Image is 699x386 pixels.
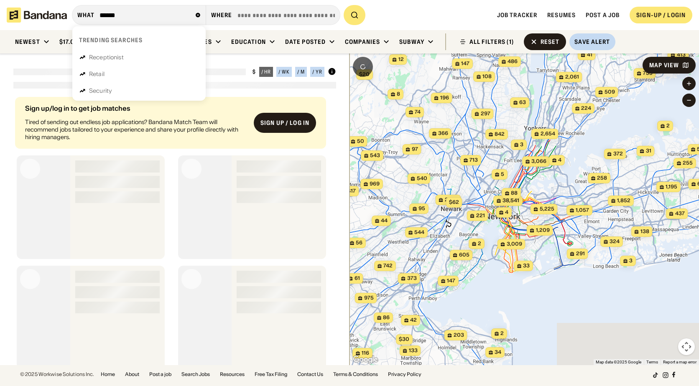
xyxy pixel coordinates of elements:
[536,227,550,234] span: 1,209
[597,175,607,182] span: 258
[25,105,247,118] div: Sign up/log in to get job matches
[15,38,40,46] div: Newest
[388,372,421,377] a: Privacy Policy
[407,275,417,282] span: 373
[678,338,695,355] button: Map camera controls
[101,372,115,377] a: Home
[255,372,287,377] a: Free Tax Filing
[508,58,518,65] span: 486
[469,157,478,164] span: 713
[362,350,369,357] span: 116
[519,99,526,106] span: 63
[576,207,589,214] span: 1,057
[482,73,492,80] span: 108
[211,11,232,19] div: Where
[558,157,561,164] span: 4
[357,138,364,145] span: 50
[640,228,649,235] span: 138
[511,190,518,197] span: 88
[646,147,651,155] span: 31
[476,212,485,219] span: 221
[412,146,418,153] span: 97
[312,69,322,74] div: / yr
[540,206,554,213] span: 5,225
[447,277,455,284] span: 147
[414,229,424,236] span: 544
[478,240,481,247] span: 2
[586,11,620,19] a: Post a job
[89,88,112,94] div: Security
[415,109,421,116] span: 74
[617,197,630,204] span: 1,852
[520,141,523,148] span: 3
[383,262,393,269] span: 742
[352,354,379,365] a: Open this area in Google Maps (opens a new window)
[547,11,576,19] span: Resumes
[505,209,508,216] span: 4
[440,94,449,102] span: 196
[613,150,623,157] span: 372
[220,372,245,377] a: Resources
[77,11,94,19] div: what
[503,197,519,204] span: 38,541
[596,360,641,364] span: Map data ©2025 Google
[581,105,591,112] span: 224
[481,110,490,117] span: 297
[231,38,266,46] div: Education
[438,130,448,137] span: 366
[79,36,143,44] div: Trending searches
[683,160,693,167] span: 255
[675,210,685,217] span: 437
[576,250,585,257] span: 291
[260,119,309,127] div: Sign up / Log in
[666,183,677,190] span: 1,195
[20,372,94,377] div: © 2025 Workwise Solutions Inc.
[449,199,459,205] span: $62
[495,349,501,356] span: 34
[469,39,514,45] div: ALL FILTERS (1)
[25,118,247,141] div: Tired of sending out endless job applications? Bandana Match Team will recommend jobs tailored to...
[7,8,67,23] img: Bandana logotype
[610,238,620,245] span: 324
[333,372,378,377] a: Terms & Conditions
[454,332,464,339] span: 203
[636,11,686,19] div: SIGN-UP / LOGIN
[531,158,546,165] span: 3,066
[89,54,124,60] div: Receptionist
[345,38,380,46] div: Companies
[398,56,404,63] span: 12
[663,360,696,364] a: Report a map error
[666,122,670,130] span: 2
[370,180,380,188] span: 969
[459,251,469,259] span: 605
[587,51,592,58] span: 41
[643,70,653,77] span: 755
[181,372,210,377] a: Search Jobs
[418,205,425,212] span: 95
[383,314,390,321] span: 86
[370,152,380,159] span: 543
[297,372,323,377] a: Contact Us
[381,217,388,224] span: 44
[352,354,379,365] img: Google
[59,38,100,46] div: $17.00 / hour
[495,131,505,138] span: 842
[297,69,305,74] div: / m
[461,60,469,67] span: 147
[497,11,537,19] a: Job Tracker
[125,372,139,377] a: About
[397,91,400,98] span: 8
[253,69,256,75] div: $
[507,241,522,248] span: 3,009
[417,175,427,182] span: 540
[649,62,679,68] div: Map View
[399,38,424,46] div: Subway
[445,196,458,203] span: 2,169
[574,38,610,46] div: Save Alert
[410,317,417,324] span: 42
[355,275,360,282] span: 61
[261,69,271,74] div: / hr
[501,171,504,178] span: 5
